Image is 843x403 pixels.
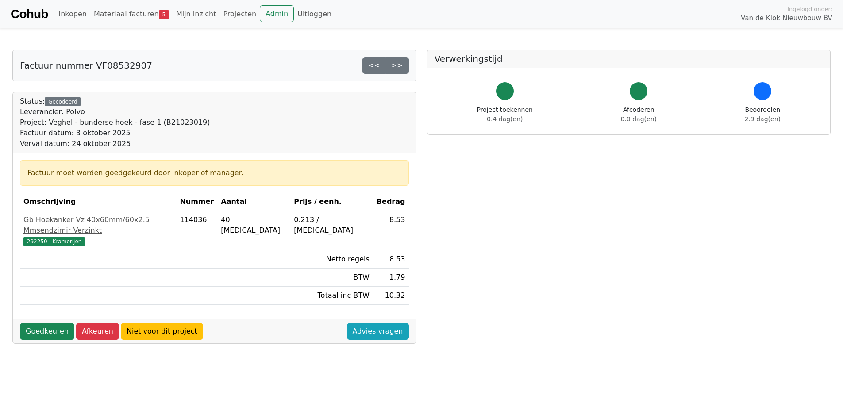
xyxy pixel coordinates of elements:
[745,105,781,124] div: Beoordelen
[20,107,210,117] div: Leverancier: Polvo
[20,117,210,128] div: Project: Veghel - bunderse hoek - fase 1 (B21023019)
[221,215,287,236] div: 40 [MEDICAL_DATA]
[787,5,832,13] span: Ingelogd onder:
[159,10,169,19] span: 5
[217,193,290,211] th: Aantal
[23,215,173,236] div: Gb Hoekanker Vz 40x60mm/60x2.5 Mmsendzimir Verzinkt
[290,287,373,305] td: Totaal inc BTW
[477,105,533,124] div: Project toekennen
[290,250,373,269] td: Netto regels
[290,193,373,211] th: Prijs / eenh.
[435,54,824,64] h5: Verwerkingstijd
[20,193,176,211] th: Omschrijving
[173,5,220,23] a: Mijn inzicht
[90,5,173,23] a: Materiaal facturen5
[76,323,119,340] a: Afkeuren
[176,211,217,250] td: 114036
[260,5,294,22] a: Admin
[20,96,210,149] div: Status:
[621,115,657,123] span: 0.0 dag(en)
[23,237,85,246] span: 292250 - Kramerijen
[219,5,260,23] a: Projecten
[45,97,81,106] div: Gecodeerd
[11,4,48,25] a: Cohub
[20,60,152,71] h5: Factuur nummer VF08532907
[55,5,90,23] a: Inkopen
[373,250,409,269] td: 8.53
[294,5,335,23] a: Uitloggen
[176,193,217,211] th: Nummer
[373,193,409,211] th: Bedrag
[373,287,409,305] td: 10.32
[373,269,409,287] td: 1.79
[373,211,409,250] td: 8.53
[121,323,203,340] a: Niet voor dit project
[20,128,210,138] div: Factuur datum: 3 oktober 2025
[741,13,832,23] span: Van de Klok Nieuwbouw BV
[487,115,523,123] span: 0.4 dag(en)
[23,215,173,246] a: Gb Hoekanker Vz 40x60mm/60x2.5 Mmsendzimir Verzinkt292250 - Kramerijen
[27,168,401,178] div: Factuur moet worden goedgekeurd door inkoper of manager.
[20,323,74,340] a: Goedkeuren
[347,323,409,340] a: Advies vragen
[621,105,657,124] div: Afcoderen
[745,115,781,123] span: 2.9 dag(en)
[294,215,370,236] div: 0.213 / [MEDICAL_DATA]
[290,269,373,287] td: BTW
[20,138,210,149] div: Verval datum: 24 oktober 2025
[385,57,409,74] a: >>
[362,57,386,74] a: <<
